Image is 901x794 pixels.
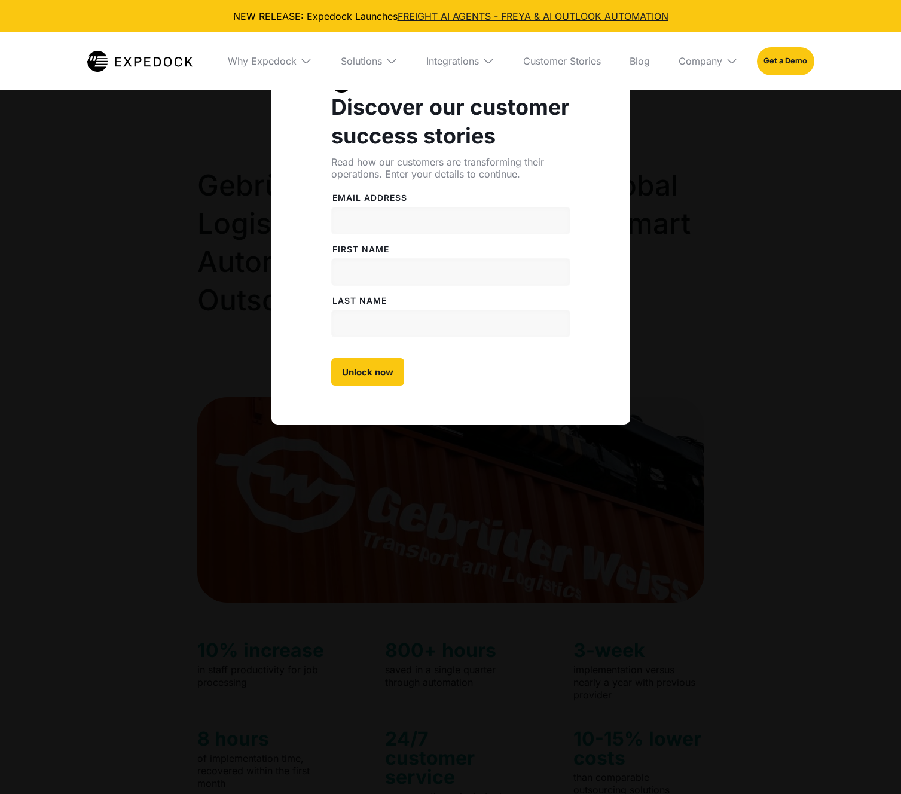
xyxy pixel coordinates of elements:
[331,358,404,386] input: Unlock now
[331,243,570,255] label: FiRST NAME
[331,295,570,307] label: LAST NAME
[331,192,570,204] label: Email address
[331,156,570,180] div: Read how our customers are transforming their operations. Enter your details to continue.
[331,94,570,149] strong: Discover our customer success stories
